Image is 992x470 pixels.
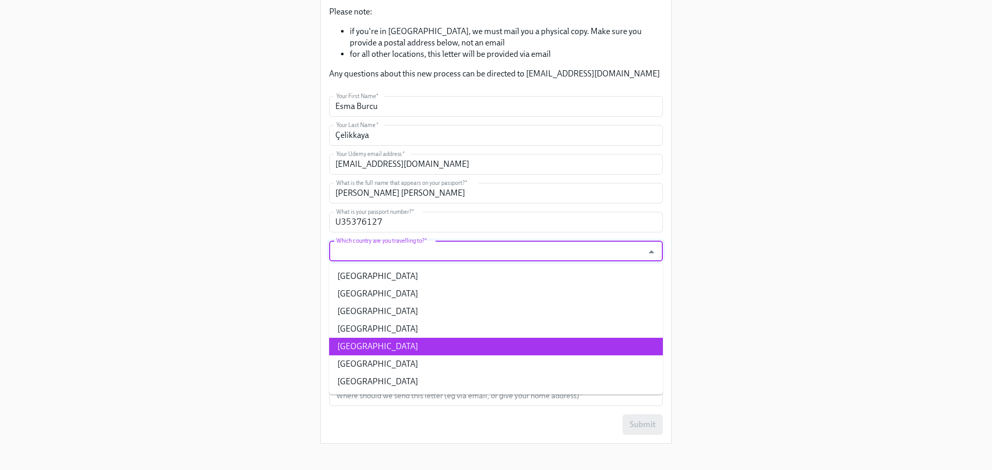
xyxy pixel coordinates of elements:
[329,285,663,303] li: [GEOGRAPHIC_DATA]
[329,6,663,18] p: Please note:
[350,49,663,60] li: for all other locations, this letter will be provided via email
[329,303,663,320] li: [GEOGRAPHIC_DATA]
[350,26,663,49] li: if you're in [GEOGRAPHIC_DATA], we must mail you a physical copy. Make sure you provide a postal ...
[329,355,663,373] li: [GEOGRAPHIC_DATA]
[329,320,663,338] li: [GEOGRAPHIC_DATA]
[643,244,659,260] button: Close
[329,373,663,390] li: [GEOGRAPHIC_DATA]
[329,268,663,285] li: [GEOGRAPHIC_DATA]
[329,68,663,80] p: Any questions about this new process can be directed to [EMAIL_ADDRESS][DOMAIN_NAME]
[329,338,663,355] li: [GEOGRAPHIC_DATA]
